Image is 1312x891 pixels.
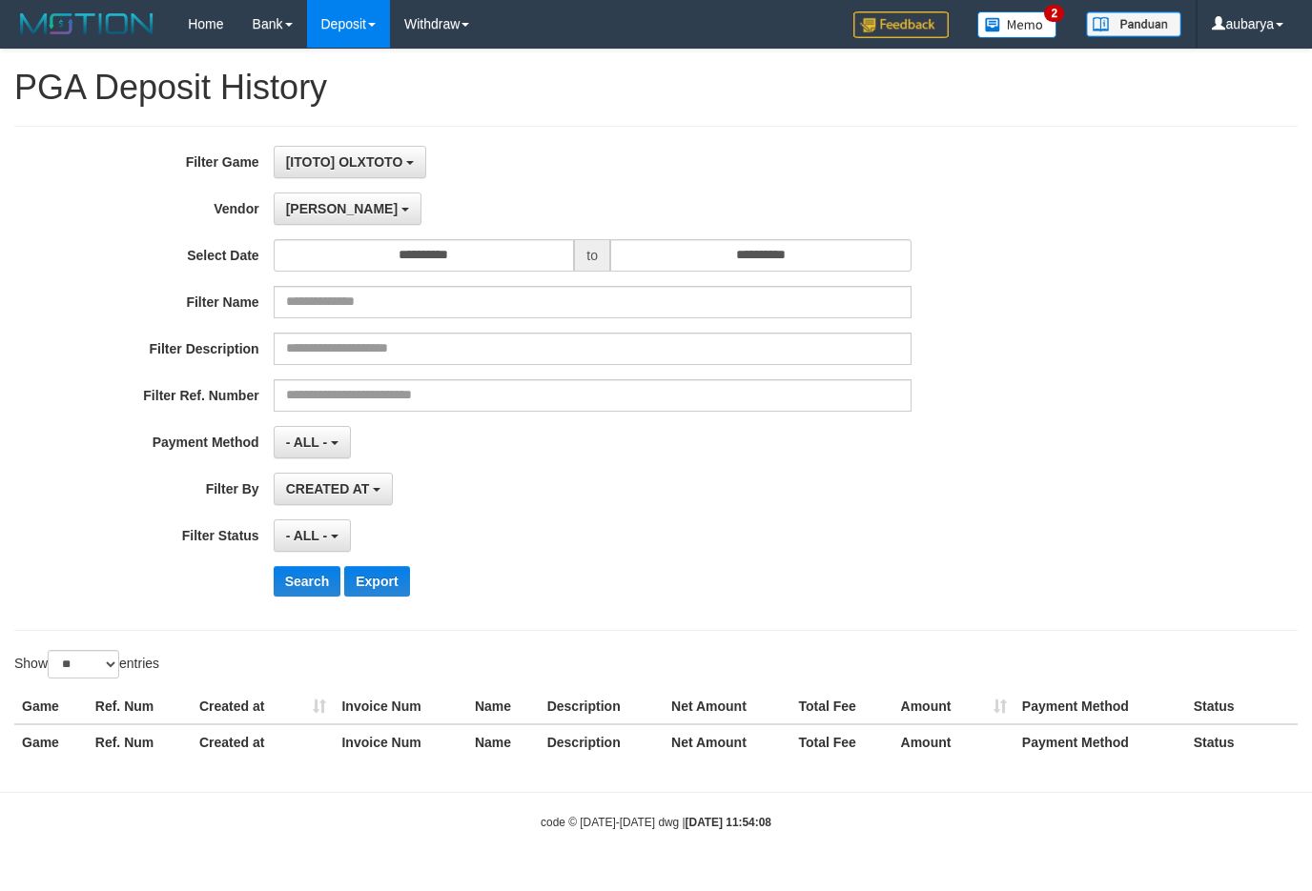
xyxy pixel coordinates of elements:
[14,69,1298,107] h1: PGA Deposit History
[541,816,771,829] small: code © [DATE]-[DATE] dwg |
[14,10,159,38] img: MOTION_logo.png
[1015,724,1186,759] th: Payment Method
[686,816,771,829] strong: [DATE] 11:54:08
[790,689,892,724] th: Total Fee
[893,689,1015,724] th: Amount
[893,724,1015,759] th: Amount
[274,566,341,597] button: Search
[274,146,427,178] button: [ITOTO] OLXTOTO
[274,426,351,458] button: - ALL -
[14,650,159,678] label: Show entries
[286,435,328,450] span: - ALL -
[1015,689,1186,724] th: Payment Method
[286,154,403,170] span: [ITOTO] OLXTOTO
[274,192,421,225] button: [PERSON_NAME]
[192,724,335,759] th: Created at
[540,724,664,759] th: Description
[790,724,892,759] th: Total Fee
[1086,11,1181,37] img: panduan.png
[88,689,192,724] th: Ref. Num
[88,724,192,759] th: Ref. Num
[467,689,540,724] th: Name
[286,528,328,543] span: - ALL -
[574,239,610,272] span: to
[1044,5,1064,22] span: 2
[977,11,1057,38] img: Button%20Memo.svg
[467,724,540,759] th: Name
[334,724,466,759] th: Invoice Num
[14,724,88,759] th: Game
[1186,724,1298,759] th: Status
[540,689,664,724] th: Description
[274,519,351,552] button: - ALL -
[14,689,88,724] th: Game
[664,724,790,759] th: Net Amount
[286,201,398,216] span: [PERSON_NAME]
[344,566,409,597] button: Export
[1186,689,1298,724] th: Status
[274,473,394,505] button: CREATED AT
[48,650,119,678] select: Showentries
[286,481,370,496] span: CREATED AT
[664,689,790,724] th: Net Amount
[853,11,949,38] img: Feedback.jpg
[334,689,466,724] th: Invoice Num
[192,689,335,724] th: Created at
